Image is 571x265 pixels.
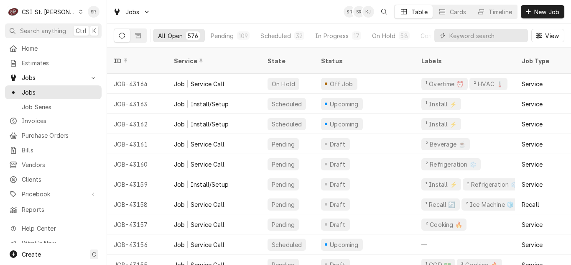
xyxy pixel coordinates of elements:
span: Pricebook [22,190,85,198]
div: Job | Service Call [174,160,224,169]
div: Scheduled [271,120,303,129]
a: Job Series [5,100,102,114]
a: Clients [5,172,102,186]
span: Help Center [22,224,97,233]
button: New Job [521,5,564,18]
div: ¹ Install ⚡️ [425,180,458,189]
div: Timeline [489,8,512,16]
span: K [92,26,96,35]
div: Stephani Roth's Avatar [88,6,99,18]
div: Draft [329,200,347,209]
div: Service [522,120,543,129]
div: Job | Service Call [174,220,224,229]
div: 32 [296,31,303,40]
div: ID [114,57,159,65]
div: Job | Service Call [174,240,224,249]
a: Go to What's New [5,236,102,250]
a: Purchase Orders [5,129,102,142]
a: Go to Pricebook [5,187,102,201]
div: Stephani Roth's Avatar [344,6,355,18]
span: Invoices [22,116,97,125]
span: What's New [22,239,97,247]
div: SR [88,6,99,18]
div: Service [522,240,543,249]
span: Reports [22,205,97,214]
div: Service [522,100,543,108]
div: Service [522,220,543,229]
a: Vendors [5,158,102,172]
div: Completed [421,31,452,40]
div: Labels [421,57,508,65]
span: Clients [22,175,97,184]
button: Open search [377,5,391,18]
div: All Open [158,31,183,40]
div: ² Cooking 🔥 [425,220,463,229]
div: JOB-43162 [107,114,167,134]
div: JOB-43158 [107,194,167,214]
a: Go to Jobs [110,5,154,19]
a: Reports [5,203,102,216]
span: Job Series [22,103,97,111]
div: ¹ Install ⚡️ [425,120,458,129]
span: New Job [533,8,561,16]
button: Search anythingCtrlK [5,23,102,38]
div: Ken Jiricek's Avatar [362,6,374,18]
span: Vendors [22,160,97,169]
span: Estimates [22,59,97,67]
div: Status [321,57,406,65]
div: JOB-43161 [107,134,167,154]
a: Estimates [5,56,102,70]
div: — [415,234,515,255]
div: Job | Install/Setup [174,120,229,129]
div: Pending [271,140,296,149]
div: JOB-43163 [107,94,167,114]
div: On Hold [271,80,296,88]
div: Stephani Roth's Avatar [353,6,365,18]
div: Pending [271,180,296,189]
div: Upcoming [329,100,360,108]
div: JOB-43157 [107,214,167,234]
div: Pending [271,200,296,209]
div: JOB-43159 [107,174,167,194]
div: On Hold [372,31,395,40]
div: JOB-43160 [107,154,167,174]
div: ² Refrigeration ❄️ [425,160,477,169]
div: ¹ Overtime ⏰ [425,80,464,88]
div: Service [522,80,543,88]
div: In Progress [315,31,349,40]
div: ² HVAC 🌡️ [473,80,504,88]
div: Upcoming [329,240,360,249]
div: Recall [522,200,539,209]
div: State [268,57,308,65]
a: Go to Jobs [5,71,102,85]
div: Upcoming [329,120,360,129]
span: Purchase Orders [22,131,97,140]
div: Off Job [329,80,354,88]
a: Jobs [5,85,102,99]
button: View [531,29,564,42]
div: ¹ Install ⚡️ [425,100,458,108]
div: Draft [329,180,347,189]
div: Service [522,140,543,149]
div: ² Beverage ☕️ [425,140,466,149]
div: Service [174,57,252,65]
div: CSI St. [PERSON_NAME] [22,8,76,16]
div: Draft [329,140,347,149]
div: C [8,6,19,18]
div: Scheduled [271,100,303,108]
span: Home [22,44,97,53]
a: Home [5,41,102,55]
div: CSI St. Louis's Avatar [8,6,19,18]
div: SR [344,6,355,18]
div: Table [411,8,428,16]
div: ² Ice Machine 🧊 [465,200,515,209]
div: Pending [271,220,296,229]
span: C [92,250,96,259]
a: Go to Help Center [5,221,102,235]
div: 109 [239,31,248,40]
div: 576 [188,31,198,40]
div: Cards [450,8,466,16]
div: Scheduled [271,240,303,249]
span: Jobs [22,88,97,97]
div: Pending [211,31,234,40]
